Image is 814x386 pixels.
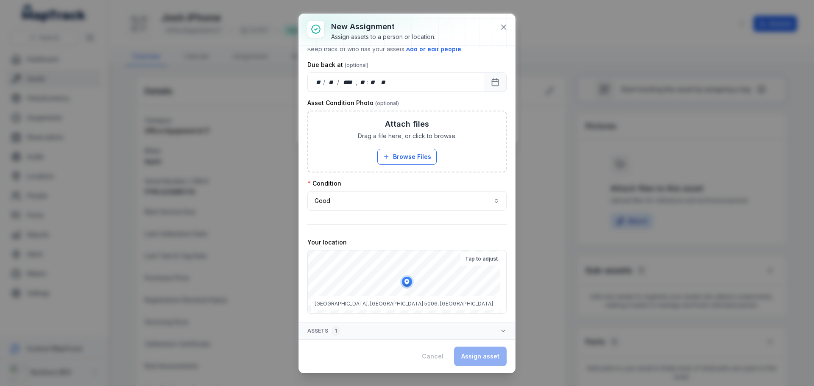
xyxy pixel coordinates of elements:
div: Assign assets to a person or location. [331,33,435,41]
div: month, [326,78,337,86]
canvas: Map [308,250,500,313]
button: Good [307,191,507,211]
label: Due back at [307,61,368,69]
div: : [367,78,369,86]
div: minute, [369,78,377,86]
label: Your location [307,238,347,247]
div: / [323,78,326,86]
button: Calendar [484,72,507,92]
strong: Tap to adjust [465,255,498,262]
div: hour, [358,78,367,86]
p: Keep track of who has your assets. [307,44,507,54]
span: Drag a file here, or click to browse. [358,132,457,140]
button: Browse Files [377,149,437,165]
button: Assets1 [299,322,515,339]
div: / [337,78,340,86]
h3: Attach files [385,118,429,130]
div: year, [340,78,356,86]
label: Asset Condition Photo [307,99,399,107]
label: Condition [307,179,341,188]
div: am/pm, [379,78,388,86]
div: , [356,78,358,86]
span: Assets [307,326,340,336]
div: 1 [332,326,340,336]
button: Add or edit people [406,44,462,54]
span: [GEOGRAPHIC_DATA], [GEOGRAPHIC_DATA] 5006, [GEOGRAPHIC_DATA] [315,300,493,307]
h3: New assignment [331,21,435,33]
div: day, [315,78,323,86]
